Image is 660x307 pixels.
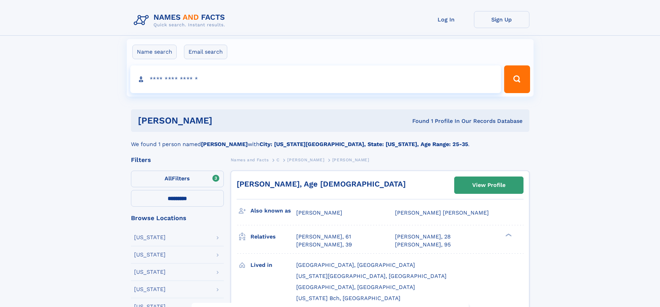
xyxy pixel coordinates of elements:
[134,252,166,258] div: [US_STATE]
[504,233,512,237] div: ❯
[419,11,474,28] a: Log In
[134,235,166,240] div: [US_STATE]
[250,259,296,271] h3: Lived in
[259,141,468,147] b: City: [US_STATE][GEOGRAPHIC_DATA], State: [US_STATE], Age Range: 25-35
[131,157,224,163] div: Filters
[237,180,406,188] a: [PERSON_NAME], Age [DEMOGRAPHIC_DATA]
[332,157,369,162] span: [PERSON_NAME]
[184,45,227,59] label: Email search
[250,231,296,243] h3: Relatives
[296,241,352,249] a: [PERSON_NAME], 39
[395,241,451,249] a: [PERSON_NAME], 95
[296,233,351,241] a: [PERSON_NAME], 61
[138,116,313,125] h1: [PERSON_NAME]
[296,295,401,301] span: [US_STATE] Bch, [GEOGRAPHIC_DATA]
[132,45,177,59] label: Name search
[131,132,529,148] div: We found 1 person named with .
[165,175,172,182] span: All
[131,171,224,187] label: Filters
[296,262,415,268] span: [GEOGRAPHIC_DATA], [GEOGRAPHIC_DATA]
[276,155,280,164] a: C
[287,157,324,162] span: [PERSON_NAME]
[276,157,280,162] span: C
[134,269,166,275] div: [US_STATE]
[474,11,529,28] a: Sign Up
[395,209,489,216] span: [PERSON_NAME] [PERSON_NAME]
[131,11,231,30] img: Logo Names and Facts
[131,215,224,221] div: Browse Locations
[130,65,501,93] input: search input
[504,65,530,93] button: Search Button
[312,117,522,125] div: Found 1 Profile In Our Records Database
[395,233,451,241] a: [PERSON_NAME], 28
[296,273,447,279] span: [US_STATE][GEOGRAPHIC_DATA], [GEOGRAPHIC_DATA]
[231,155,269,164] a: Names and Facts
[296,284,415,290] span: [GEOGRAPHIC_DATA], [GEOGRAPHIC_DATA]
[287,155,324,164] a: [PERSON_NAME]
[134,287,166,292] div: [US_STATE]
[472,177,505,193] div: View Profile
[455,177,523,193] a: View Profile
[296,209,342,216] span: [PERSON_NAME]
[250,205,296,217] h3: Also known as
[201,141,248,147] b: [PERSON_NAME]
